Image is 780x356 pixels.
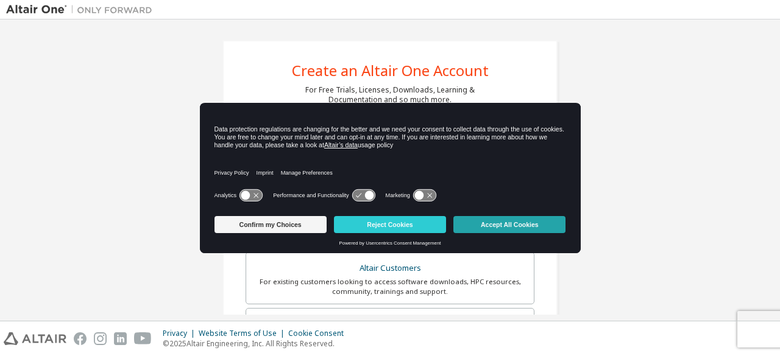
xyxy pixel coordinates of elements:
div: Altair Customers [253,260,526,277]
div: Privacy [163,329,199,338]
img: altair_logo.svg [4,332,66,345]
div: For existing customers looking to access software downloads, HPC resources, community, trainings ... [253,277,526,296]
img: instagram.svg [94,332,107,345]
div: For Free Trials, Licenses, Downloads, Learning & Documentation and so much more. [305,85,475,105]
div: Cookie Consent [288,329,351,338]
img: facebook.svg [74,332,87,345]
div: Create an Altair One Account [292,63,489,78]
p: © 2025 Altair Engineering, Inc. All Rights Reserved. [163,338,351,349]
img: youtube.svg [134,332,152,345]
img: Altair One [6,4,158,16]
div: Website Terms of Use [199,329,288,338]
img: linkedin.svg [114,332,127,345]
